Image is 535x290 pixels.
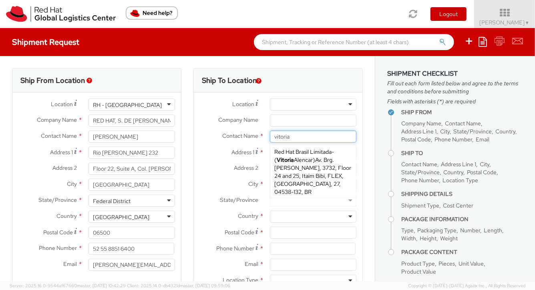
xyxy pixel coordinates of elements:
[277,156,313,163] span: Alencar
[401,150,523,156] h4: Ship To
[216,245,254,252] span: Phone Number
[401,161,437,168] span: Contact Name
[387,70,523,77] h3: Shipment Checklist
[387,79,523,95] span: Fill out each form listed below and agree to the terms and conditions before submitting
[202,77,257,85] h3: Ship To Location
[51,101,73,108] span: Location
[443,169,463,176] span: Country
[50,149,73,156] span: Address 1
[401,216,523,222] h4: Package Information
[20,77,85,85] h3: Ship From Location
[63,260,77,268] span: Email
[401,136,431,143] span: Postal Code
[440,128,450,135] span: City
[254,34,454,50] input: Shipment, Tracking or Reference Number (at least 4 chars)
[218,116,258,123] span: Company Name
[6,6,116,22] img: rh-logistics-00dfa346123c4ec078e1.svg
[434,136,472,143] span: Phone Number
[93,197,131,205] div: Federal District
[445,120,481,127] span: Contact Name
[401,191,523,197] h4: Shipping Details
[387,97,523,105] span: Fields with asterisks (*) are required
[10,283,126,288] span: Server: 2025.16.0-9544af67660
[231,149,254,156] span: Address 1
[52,164,77,171] span: Address 2
[223,276,258,284] span: Location Type
[38,196,77,203] span: State/Province
[12,38,79,46] h4: Shipment Request
[41,132,77,139] span: Contact Name
[420,235,436,242] span: Height
[495,128,515,135] span: Country
[238,212,258,220] span: Country
[525,20,530,26] span: ▼
[401,202,439,209] span: Shipment Type
[430,7,467,21] button: Logout
[225,229,254,236] span: Postal Code
[274,156,351,195] span: Av. Brg. [PERSON_NAME], 3732, Floor 24 and 25, Itaim Bibi, FLEX, [GEOGRAPHIC_DATA], 27, 04538-132...
[401,249,523,255] h4: Package Content
[484,227,502,234] span: Length
[277,156,294,163] strong: Vitoria
[401,268,436,275] span: Product Value
[43,229,73,236] span: Postal Code
[401,169,440,176] span: State/Province
[401,128,436,135] span: Address Line 1
[39,244,77,252] span: Phone Number
[459,260,484,267] span: Unit Value
[37,116,77,123] span: Company Name
[417,227,457,234] span: Packaging Type
[476,136,489,143] span: Email
[127,283,230,288] span: Client: 2025.14.0-db4321d
[460,227,480,234] span: Number
[220,196,258,203] span: State/Province
[77,283,126,288] span: master, [DATE] 10:42:29
[401,227,414,234] span: Type
[480,19,530,26] span: [PERSON_NAME]
[443,202,473,209] span: Cost Center
[222,132,258,139] span: Contact Name
[401,120,441,127] span: Company Name
[480,161,489,168] span: City
[441,161,476,168] span: Address Line 1
[232,101,254,108] span: Location
[453,128,492,135] span: State/Province
[56,212,77,220] span: Country
[408,283,525,289] span: Copyright © [DATE]-[DATE] Agistix Inc., All Rights Reserved
[245,260,258,268] span: Email
[180,283,230,288] span: master, [DATE] 09:59:06
[248,180,258,187] span: City
[438,260,455,267] span: Pieces
[467,169,497,176] span: Postal Code
[93,213,149,221] div: [GEOGRAPHIC_DATA]
[274,148,332,155] span: Red Hat Brasil Limitada
[401,109,523,115] h4: Ship From
[93,101,162,109] div: RH - [GEOGRAPHIC_DATA]
[401,177,439,184] span: Phone Number
[270,146,356,198] div: - ( )
[234,164,258,171] span: Address 2
[440,235,458,242] span: Weight
[401,235,416,242] span: Width
[442,177,478,184] span: Location Type
[401,260,435,267] span: Product Type
[126,6,178,20] button: Need help?
[67,180,77,187] span: City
